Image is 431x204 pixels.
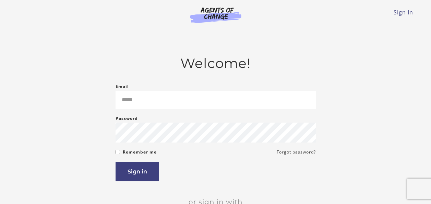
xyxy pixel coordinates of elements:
label: Remember me [123,148,157,156]
a: Forgot password? [277,148,316,156]
h2: Welcome! [116,55,316,71]
img: Agents of Change Logo [183,7,249,23]
label: Email [116,82,129,91]
label: Password [116,114,138,123]
button: Sign in [116,162,159,181]
a: Sign In [394,9,413,16]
